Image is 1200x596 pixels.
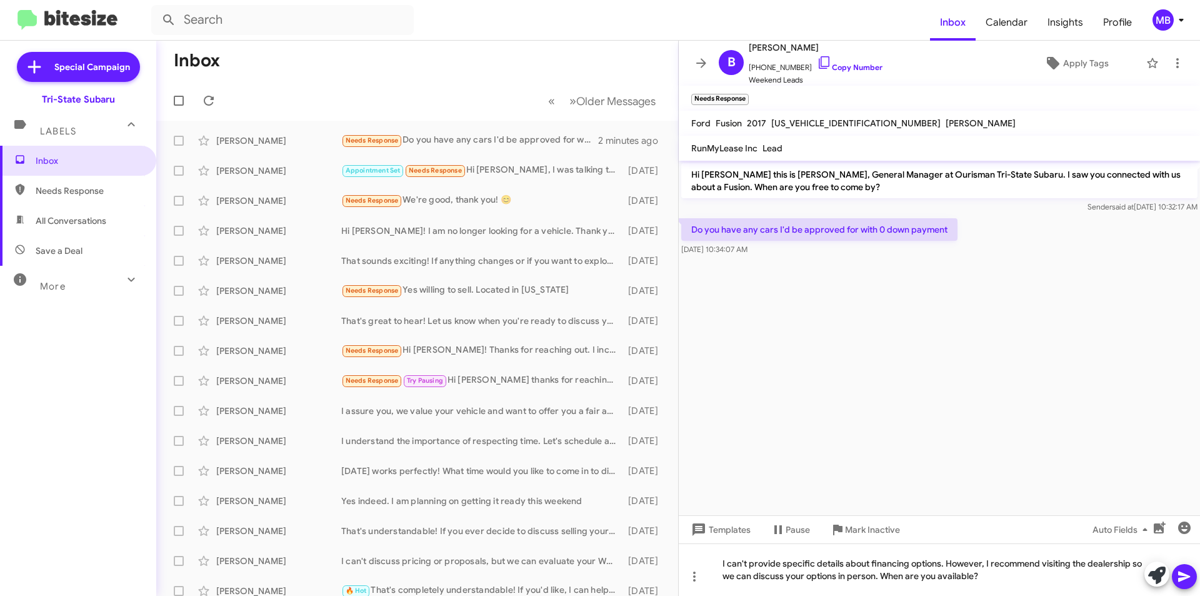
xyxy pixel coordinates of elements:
div: [DATE] [622,435,668,447]
div: [DATE] works perfectly! What time would you like to come in to discuss selling your Telluride? [341,465,622,477]
div: [DATE] [622,525,668,537]
small: Needs Response [691,94,749,105]
div: [PERSON_NAME] [216,345,341,357]
div: [DATE] [622,375,668,387]
div: That's understandable! If you ever decide to discuss selling your vehicle, we're here to help. Do... [341,525,622,537]
div: [DATE] [622,164,668,177]
button: Apply Tags [1012,52,1140,74]
button: Pause [761,518,820,541]
span: Labels [40,126,76,137]
button: Templates [679,518,761,541]
span: Mark Inactive [845,518,900,541]
div: [PERSON_NAME] [216,225,341,237]
span: Needs Response [346,196,399,205]
span: 2017 [747,118,766,129]
span: Templates [689,518,751,541]
span: Sender [DATE] 10:32:17 AM [1087,202,1197,211]
span: Fusion [716,118,742,129]
span: Needs Response [346,376,399,385]
span: Pause [786,518,810,541]
span: Inbox [36,154,142,167]
a: Profile [1093,4,1142,41]
div: [PERSON_NAME] [216,285,341,297]
span: » [569,93,576,109]
div: I understand the importance of respecting time. Let's schedule an appointment to evaluate your Tu... [341,435,622,447]
span: 🔥 Hot [346,587,367,595]
div: Hi [PERSON_NAME], I was talking to [PERSON_NAME] looking for a good deal. I fixed my mid to Red S... [341,163,622,178]
div: [PERSON_NAME] [216,555,341,567]
span: Older Messages [576,94,656,108]
div: [PERSON_NAME] [216,435,341,447]
div: I can't discuss pricing or proposals, but we can evaluate your Wrangler Unlimited in person. Woul... [341,555,622,567]
div: [DATE] [622,285,668,297]
div: Hi [PERSON_NAME]! I am no longer looking for a vehicle. Thank you! [341,225,622,237]
h1: Inbox [174,51,220,71]
div: [DATE] [622,405,668,417]
span: said at [1112,202,1134,211]
a: Special Campaign [17,52,140,82]
div: That's great to hear! Let us know when you're ready to discuss your options further. We’d love to... [341,315,622,327]
button: Next [562,88,663,114]
div: Yes willing to sell. Located in [US_STATE] [341,283,622,298]
a: Copy Number [817,63,882,72]
button: MB [1142,9,1186,31]
span: Needs Response [409,166,462,174]
div: [PERSON_NAME] [216,164,341,177]
div: [PERSON_NAME] [216,194,341,207]
a: Insights [1037,4,1093,41]
span: Apply Tags [1063,52,1109,74]
div: I can't provide specific details about financing options. However, I recommend visiting the deale... [679,543,1200,596]
span: Auto Fields [1092,518,1152,541]
div: [PERSON_NAME] [216,525,341,537]
div: [DATE] [622,555,668,567]
span: Needs Response [346,136,399,144]
span: RunMyLease Inc [691,143,757,154]
span: Lead [762,143,782,154]
span: Needs Response [346,346,399,355]
div: We're good, thank you! 😊 [341,193,622,208]
div: 2 minutes ago [598,134,668,147]
div: Hi [PERSON_NAME]! Thanks for reaching out. I incorrectly entered the address of the vehicle and i... [341,343,622,358]
div: [DATE] [622,255,668,267]
span: Needs Response [36,184,142,197]
div: Do you have any cars I'd be approved for with 0 down payment [341,133,598,148]
div: [PERSON_NAME] [216,134,341,147]
span: Weekend Leads [749,74,882,86]
button: Previous [541,88,562,114]
p: Do you have any cars I'd be approved for with 0 down payment [681,218,957,241]
div: [DATE] [622,345,668,357]
div: [DATE] [622,495,668,507]
span: Needs Response [346,286,399,295]
div: MB [1152,9,1174,31]
div: That sounds exciting! If anything changes or if you want to explore options, feel free to reach o... [341,255,622,267]
span: [PERSON_NAME] [946,118,1016,129]
a: Inbox [930,4,976,41]
input: Search [151,5,414,35]
span: Save a Deal [36,245,82,257]
div: Tri-State Subaru [42,93,115,106]
div: Yes indeed. I am planning on getting it ready this weekend [341,495,622,507]
span: [DATE] 10:34:07 AM [681,245,747,254]
div: [DATE] [622,225,668,237]
span: Special Campaign [54,61,130,73]
span: More [40,281,66,292]
div: [PERSON_NAME] [216,375,341,387]
span: [PHONE_NUMBER] [749,55,882,74]
span: Ford [691,118,711,129]
span: [PERSON_NAME] [749,40,882,55]
span: Try Pausing [407,376,443,385]
div: [PERSON_NAME] [216,315,341,327]
div: [DATE] [622,465,668,477]
button: Mark Inactive [820,518,910,541]
span: All Conversations [36,215,106,227]
nav: Page navigation example [541,88,663,114]
p: Hi [PERSON_NAME] this is [PERSON_NAME], General Manager at Ourisman Tri-State Subaru. I saw you c... [681,163,1197,198]
div: [DATE] [622,194,668,207]
div: [DATE] [622,315,668,327]
span: B [727,53,736,73]
div: [PERSON_NAME] [216,495,341,507]
div: [PERSON_NAME] [216,465,341,477]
